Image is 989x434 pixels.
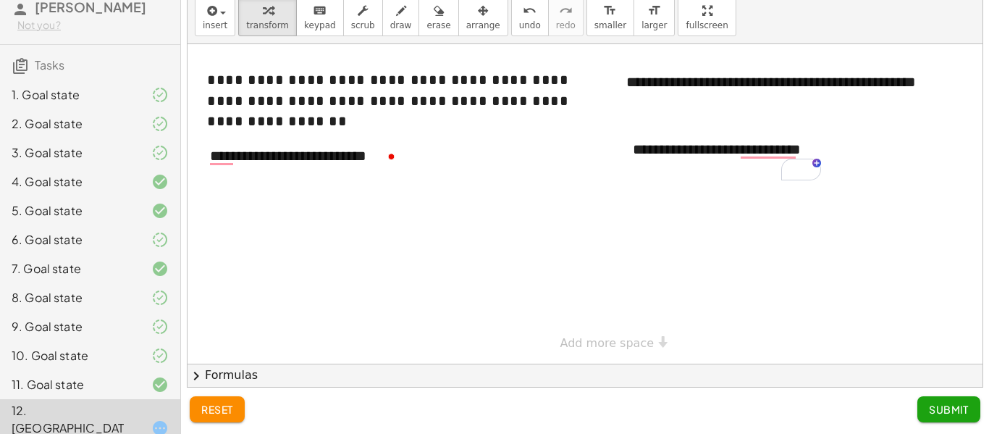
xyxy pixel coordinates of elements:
div: 4. Goal state [12,173,128,191]
button: Submit [917,396,980,422]
div: 6. Goal state [12,231,128,249]
span: erase [426,20,450,30]
span: larger [641,20,667,30]
span: Add more space [560,336,655,350]
span: scrub [351,20,375,30]
span: undo [519,20,541,30]
i: Task finished and correct. [151,260,169,277]
span: keypad [304,20,336,30]
i: redo [559,2,573,20]
div: 2. Goal state [12,115,128,133]
i: undo [523,2,536,20]
span: reset [201,403,233,416]
span: Tasks [35,57,64,72]
span: arrange [466,20,500,30]
span: Submit [929,403,969,416]
div: 10. Goal state [12,347,128,364]
i: keyboard [313,2,327,20]
div: 11. Goal state [12,376,128,393]
button: chevron_rightFormulas [188,364,982,387]
div: 9. Goal state [12,318,128,335]
i: Task finished and part of it marked as correct. [151,231,169,249]
div: To enrich screen reader interactions, please activate Accessibility in Grammarly extension settings [195,131,413,181]
div: To enrich screen reader interactions, please activate Accessibility in Grammarly extension settings [618,125,836,195]
span: draw [390,20,412,30]
button: reset [190,396,245,422]
div: 7. Goal state [12,260,128,277]
span: insert [203,20,227,30]
div: 3. Goal state [12,144,128,162]
i: Task finished and part of it marked as correct. [151,115,169,133]
span: fullscreen [686,20,728,30]
i: Task finished and correct. [151,376,169,393]
i: format_size [647,2,661,20]
i: Task finished and part of it marked as correct. [151,144,169,162]
span: smaller [594,20,626,30]
i: Task finished and part of it marked as correct. [151,289,169,306]
div: 5. Goal state [12,202,128,220]
i: Task finished and part of it marked as correct. [151,318,169,335]
i: Task finished and part of it marked as correct. [151,347,169,364]
span: chevron_right [188,367,205,385]
i: format_size [603,2,617,20]
div: 8. Goal state [12,289,128,306]
div: Not you? [17,18,169,33]
div: 1. Goal state [12,86,128,104]
i: Task finished and correct. [151,173,169,191]
span: transform [246,20,289,30]
i: Task finished and correct. [151,202,169,220]
i: Task finished and part of it marked as correct. [151,86,169,104]
span: redo [556,20,576,30]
